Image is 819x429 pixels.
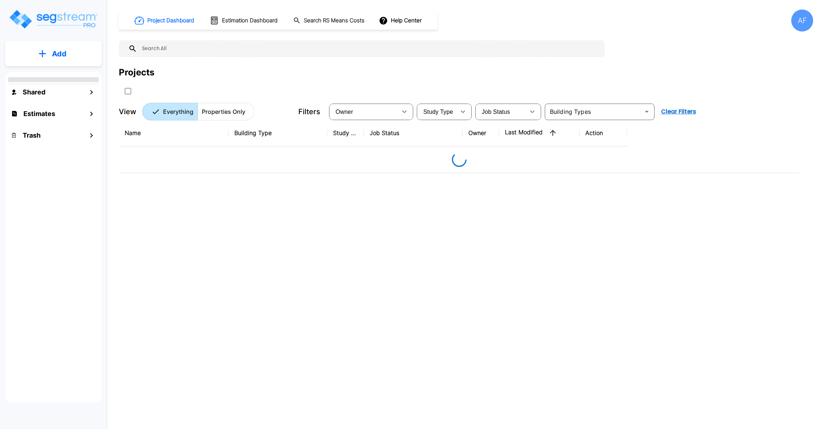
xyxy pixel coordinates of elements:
[197,103,254,120] button: Properties Only
[547,107,640,117] input: Building Types
[222,16,278,25] h1: Estimation Dashboard
[658,104,699,119] button: Clear Filters
[327,120,364,146] th: Study Type
[119,106,136,117] p: View
[23,109,55,119] h1: Estimates
[499,120,580,146] th: Last Modified
[418,101,456,122] div: Select
[482,109,510,115] span: Job Status
[121,84,135,98] button: SelectAll
[119,120,229,146] th: Name
[132,12,198,29] button: Project Dashboard
[137,40,601,57] input: Search All
[229,120,327,146] th: Building Type
[142,103,198,120] button: Everything
[119,66,154,79] div: Projects
[5,43,102,64] button: Add
[304,16,365,25] h1: Search RS Means Costs
[336,109,353,115] span: Owner
[23,130,41,140] h1: Trash
[52,48,67,59] p: Add
[207,13,282,28] button: Estimation Dashboard
[377,14,424,27] button: Help Center
[463,120,499,146] th: Owner
[142,103,254,120] div: Platform
[477,101,525,122] div: Select
[791,10,813,31] div: AF
[331,101,397,122] div: Select
[364,120,463,146] th: Job Status
[290,14,369,28] button: Search RS Means Costs
[163,107,193,116] p: Everything
[147,16,194,25] h1: Project Dashboard
[23,87,45,97] h1: Shared
[8,9,98,30] img: Logo
[202,107,245,116] p: Properties Only
[423,109,453,115] span: Study Type
[298,106,320,117] p: Filters
[580,120,627,146] th: Action
[642,107,652,117] button: Open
